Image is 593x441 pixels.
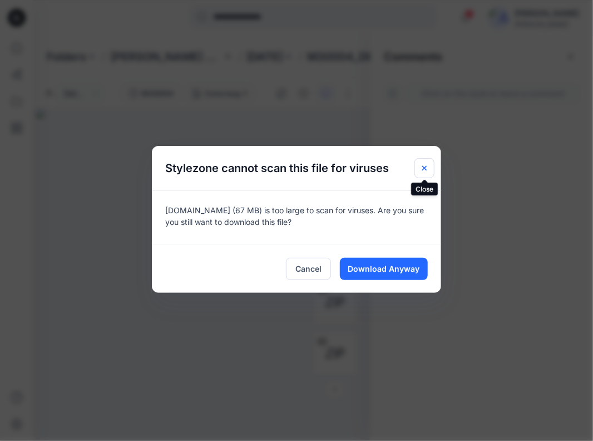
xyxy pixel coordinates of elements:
span: Cancel [295,263,322,275]
button: Cancel [286,258,331,280]
div: [DOMAIN_NAME] (67 MB) is too large to scan for viruses. Are you sure you still want to download t... [152,190,441,244]
h5: Stylezone cannot scan this file for viruses [152,146,402,190]
span: Download Anyway [348,263,420,275]
button: Close [414,158,434,178]
button: Download Anyway [340,258,428,280]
